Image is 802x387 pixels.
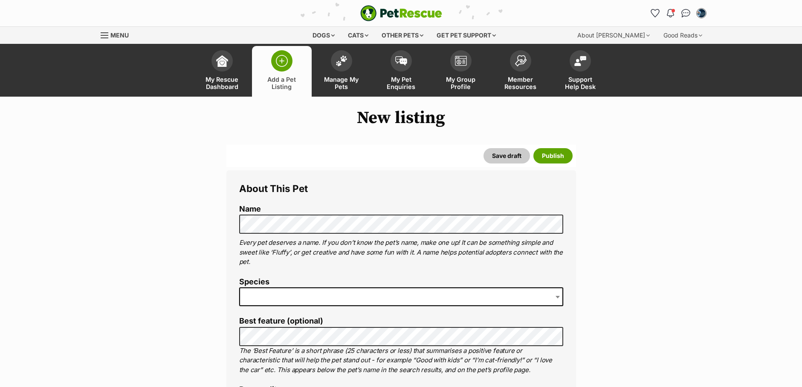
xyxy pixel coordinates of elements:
a: My Rescue Dashboard [192,46,252,97]
div: Get pet support [431,27,502,44]
span: Member Resources [501,76,540,90]
img: pet-enquiries-icon-7e3ad2cf08bfb03b45e93fb7055b45f3efa6380592205ae92323e6603595dc1f.svg [395,56,407,66]
img: logo-e224e6f780fb5917bec1dbf3a21bbac754714ae5b6737aabdf751b685950b380.svg [360,5,442,21]
a: Conversations [679,6,693,20]
img: manage-my-pets-icon-02211641906a0b7f246fdf0571729dbe1e7629f14944591b6c1af311fb30b64b.svg [336,55,347,66]
img: help-desk-icon-fdf02630f3aa405de69fd3d07c3f3aa587a6932b1a1747fa1d2bba05be0121f9.svg [574,56,586,66]
img: add-pet-listing-icon-0afa8454b4691262ce3f59096e99ab1cd57d4a30225e0717b998d2c9b9846f56.svg [276,55,288,67]
img: Beverly Gray profile pic [697,9,706,17]
img: chat-41dd97257d64d25036548639549fe6c8038ab92f7586957e7f3b1b290dea8141.svg [681,9,690,17]
span: My Pet Enquiries [382,76,420,90]
img: member-resources-icon-8e73f808a243e03378d46382f2149f9095a855e16c252ad45f914b54edf8863c.svg [515,55,527,66]
span: My Group Profile [442,76,480,90]
span: Add a Pet Listing [263,76,301,90]
img: notifications-46538b983faf8c2785f20acdc204bb7945ddae34d4c08c2a6579f10ce5e182be.svg [667,9,674,17]
p: The ‘Best Feature’ is a short phrase (25 characters or less) that summarises a positive feature o... [239,346,563,375]
span: Menu [110,32,129,39]
div: Dogs [307,27,341,44]
div: Cats [342,27,374,44]
a: Favourites [649,6,662,20]
div: About [PERSON_NAME] [571,27,656,44]
div: Other pets [376,27,429,44]
button: Publish [533,148,573,163]
label: Best feature (optional) [239,317,563,326]
label: Species [239,278,563,287]
a: Manage My Pets [312,46,371,97]
div: Good Reads [657,27,708,44]
span: Manage My Pets [322,76,361,90]
a: Add a Pet Listing [252,46,312,97]
span: About This Pet [239,183,308,194]
ul: Account quick links [649,6,708,20]
span: My Rescue Dashboard [203,76,241,90]
label: Name [239,205,563,214]
a: My Group Profile [431,46,491,97]
a: PetRescue [360,5,442,21]
button: Save draft [484,148,530,163]
a: Member Resources [491,46,550,97]
a: Menu [101,27,135,42]
button: Notifications [664,6,678,20]
a: My Pet Enquiries [371,46,431,97]
p: Every pet deserves a name. If you don’t know the pet’s name, make one up! It can be something sim... [239,238,563,267]
img: dashboard-icon-eb2f2d2d3e046f16d808141f083e7271f6b2e854fb5c12c21221c1fb7104beca.svg [216,55,228,67]
span: Support Help Desk [561,76,599,90]
img: group-profile-icon-3fa3cf56718a62981997c0bc7e787c4b2cf8bcc04b72c1350f741eb67cf2f40e.svg [455,56,467,66]
button: My account [695,6,708,20]
a: Support Help Desk [550,46,610,97]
